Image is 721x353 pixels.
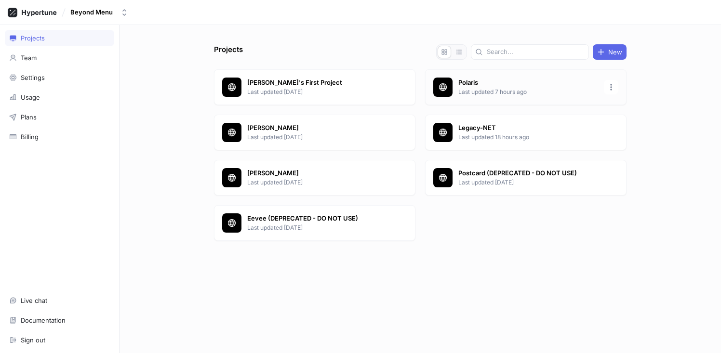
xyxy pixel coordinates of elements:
[21,133,39,141] div: Billing
[458,123,598,133] p: Legacy-NET
[21,316,66,324] div: Documentation
[593,44,627,60] button: New
[247,123,387,133] p: [PERSON_NAME]
[247,169,387,178] p: [PERSON_NAME]
[247,178,387,187] p: Last updated [DATE]
[487,47,585,57] input: Search...
[21,297,47,304] div: Live chat
[247,223,387,232] p: Last updated [DATE]
[458,133,598,142] p: Last updated 18 hours ago
[21,34,45,42] div: Projects
[5,30,114,46] a: Projects
[70,8,113,16] div: Beyond Menu
[458,78,598,88] p: Polaris
[5,89,114,105] a: Usage
[247,214,387,223] p: Eevee (DEPRECATED - DO NOT USE)
[67,4,132,20] button: Beyond Menu
[21,336,45,344] div: Sign out
[458,178,598,187] p: Last updated [DATE]
[21,93,40,101] div: Usage
[5,312,114,328] a: Documentation
[5,50,114,66] a: Team
[247,133,387,142] p: Last updated [DATE]
[5,129,114,145] a: Billing
[608,49,622,55] span: New
[214,44,243,60] p: Projects
[458,169,598,178] p: Postcard (DEPRECATED - DO NOT USE)
[21,74,45,81] div: Settings
[458,88,598,96] p: Last updated 7 hours ago
[21,113,37,121] div: Plans
[21,54,37,62] div: Team
[5,69,114,86] a: Settings
[247,78,387,88] p: [PERSON_NAME]'s First Project
[247,88,387,96] p: Last updated [DATE]
[5,109,114,125] a: Plans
